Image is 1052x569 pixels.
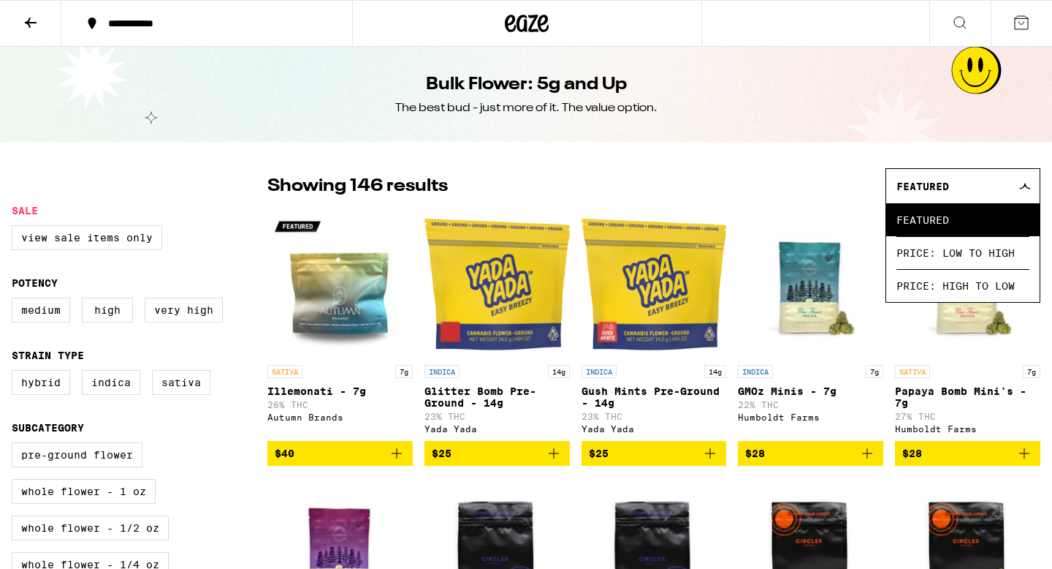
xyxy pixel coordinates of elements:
p: 22% THC [738,400,883,410]
p: 7g [866,365,883,378]
div: Humboldt Farms [895,424,1040,434]
span: $25 [432,448,451,459]
img: Yada Yada - Glitter Bomb Pre-Ground - 14g [424,211,570,358]
p: Showing 146 results [267,174,448,199]
label: Hybrid [12,370,70,395]
h1: Bulk Flower: 5g and Up [426,72,627,97]
button: Add to bag [267,441,413,466]
label: Sativa [152,370,210,395]
span: $25 [589,448,609,459]
span: $28 [745,448,765,459]
a: Open page for Glitter Bomb Pre-Ground - 14g from Yada Yada [424,211,570,441]
p: Papaya Bomb Mini's - 7g [895,385,1040,409]
div: Humboldt Farms [738,412,883,422]
p: 23% THC [582,412,727,421]
p: 7g [1023,365,1040,378]
label: Whole Flower - 1 oz [12,479,156,504]
a: Open page for Gush Mints Pre-Ground - 14g from Yada Yada [582,211,727,441]
label: Indica [82,370,140,395]
img: Humboldt Farms - GMOz Minis - 7g [738,211,883,358]
button: Add to bag [738,441,883,466]
span: $40 [275,448,294,459]
span: Featured [896,203,1029,236]
p: Illemonati - 7g [267,385,413,397]
legend: Potency [12,277,58,289]
label: Whole Flower - 1/2 oz [12,516,169,540]
a: Open page for GMOz Minis - 7g from Humboldt Farms [738,211,883,441]
span: $28 [902,448,922,459]
span: Featured [896,181,949,192]
p: 26% THC [267,400,413,410]
legend: Subcategory [12,422,84,434]
div: Yada Yada [424,424,570,434]
p: INDICA [738,365,773,378]
button: Add to bag [582,441,727,466]
p: INDICA [582,365,617,378]
label: Very High [145,298,223,323]
p: Glitter Bomb Pre-Ground - 14g [424,385,570,409]
p: 23% THC [424,412,570,421]
label: Medium [12,298,70,323]
button: Add to bag [895,441,1040,466]
img: Autumn Brands - Illemonati - 7g [267,211,413,358]
button: Add to bag [424,441,570,466]
a: Open page for Papaya Bomb Mini's - 7g from Humboldt Farms [895,211,1040,441]
p: 14g [704,365,726,378]
p: 14g [548,365,570,378]
span: Price: Low to High [896,236,1029,269]
legend: Strain Type [12,350,84,361]
label: View Sale Items Only [12,225,162,250]
div: Yada Yada [582,424,727,434]
img: Yada Yada - Gush Mints Pre-Ground - 14g [582,211,727,358]
p: SATIVA [895,365,930,378]
span: Hi. Need any help? [9,10,105,22]
span: Price: High to Low [896,269,1029,302]
p: SATIVA [267,365,302,378]
a: Open page for Illemonati - 7g from Autumn Brands [267,211,413,441]
p: 27% THC [895,412,1040,421]
label: Pre-ground Flower [12,442,142,467]
label: High [82,298,133,323]
p: Gush Mints Pre-Ground - 14g [582,385,727,409]
div: The best bud - just more of it. The value option. [395,100,657,116]
p: INDICA [424,365,460,378]
div: Autumn Brands [267,412,413,422]
p: GMOz Minis - 7g [738,385,883,397]
legend: Sale [12,205,38,216]
p: 7g [395,365,413,378]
